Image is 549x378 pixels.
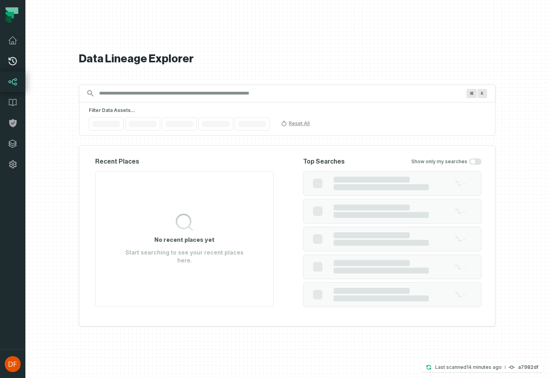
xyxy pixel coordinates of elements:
span: Press ⌘ + K to focus the search bar [478,89,487,98]
span: Press ⌘ + K to focus the search bar [466,89,477,98]
p: Last scanned [435,363,502,371]
relative-time: Oct 15, 2025 at 2:31 PM EDT [466,364,502,370]
h4: a7982df [518,365,538,370]
h1: Data Lineage Explorer [79,52,495,66]
button: Last scanned[DATE] 2:31:25 PMa7982df [421,363,543,372]
img: avatar of Dan Feola [5,356,21,372]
